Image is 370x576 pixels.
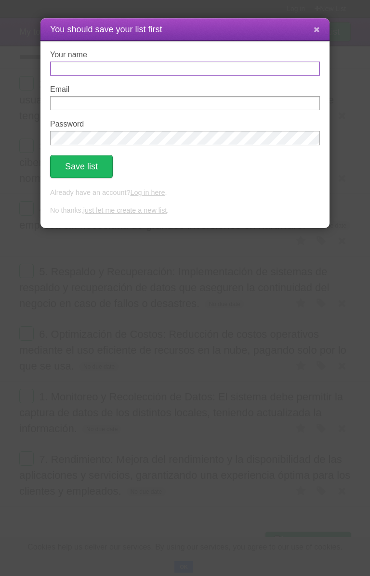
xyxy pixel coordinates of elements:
p: No thanks, . [50,205,320,216]
label: Your name [50,51,320,59]
label: Password [50,120,320,128]
button: Save list [50,155,113,178]
a: just let me create a new list [83,206,167,214]
h1: You should save your list first [50,23,320,36]
label: Email [50,85,320,94]
p: Already have an account? . [50,188,320,198]
a: Log in here [130,189,165,196]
